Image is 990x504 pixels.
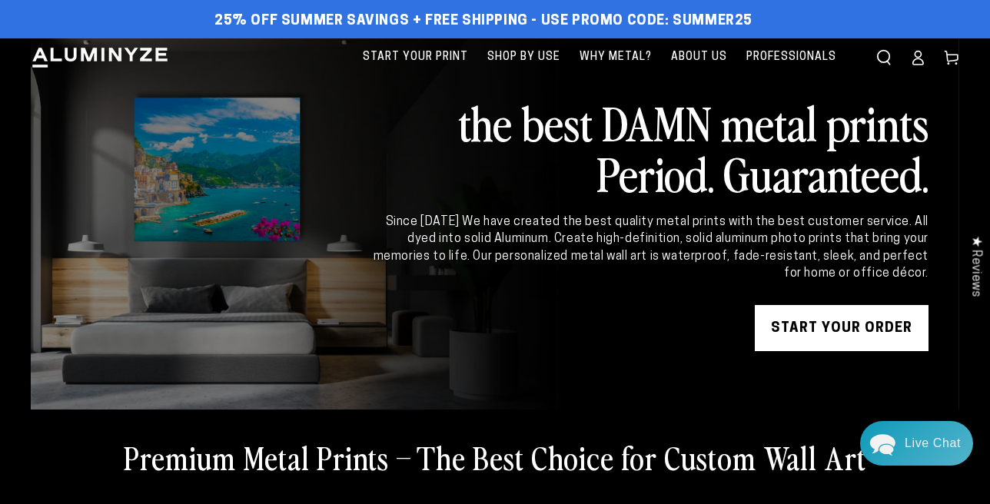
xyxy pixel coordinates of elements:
span: Professionals [746,48,836,67]
h2: the best DAMN metal prints Period. Guaranteed. [370,97,929,198]
a: Why Metal? [572,38,659,76]
div: Click to open Judge.me floating reviews tab [961,224,990,309]
a: Professionals [739,38,844,76]
a: Shop By Use [480,38,568,76]
span: Shop By Use [487,48,560,67]
span: 25% off Summer Savings + Free Shipping - Use Promo Code: SUMMER25 [214,13,752,30]
div: Contact Us Directly [905,421,961,466]
span: We run on [118,338,208,347]
span: Why Metal? [580,48,652,67]
a: START YOUR Order [755,305,929,351]
img: John [144,23,184,63]
span: About Us [671,48,727,67]
div: Since [DATE] We have created the best quality metal prints with the best customer service. All dy... [370,214,929,283]
span: Re:amaze [165,335,208,349]
img: Helga [111,23,151,63]
summary: Search our site [867,41,901,75]
span: Away until 10:00 AM [108,75,220,88]
div: Chat widget toggle [860,421,973,466]
img: Marie J [176,23,216,63]
h2: Premium Metal Prints – The Best Choice for Custom Wall Art [124,437,866,477]
a: About Us [663,38,735,76]
img: Aluminyze [31,46,169,69]
span: Start Your Print [363,48,468,67]
a: Start Your Print [355,38,476,76]
a: Leave A Message [101,362,226,386]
